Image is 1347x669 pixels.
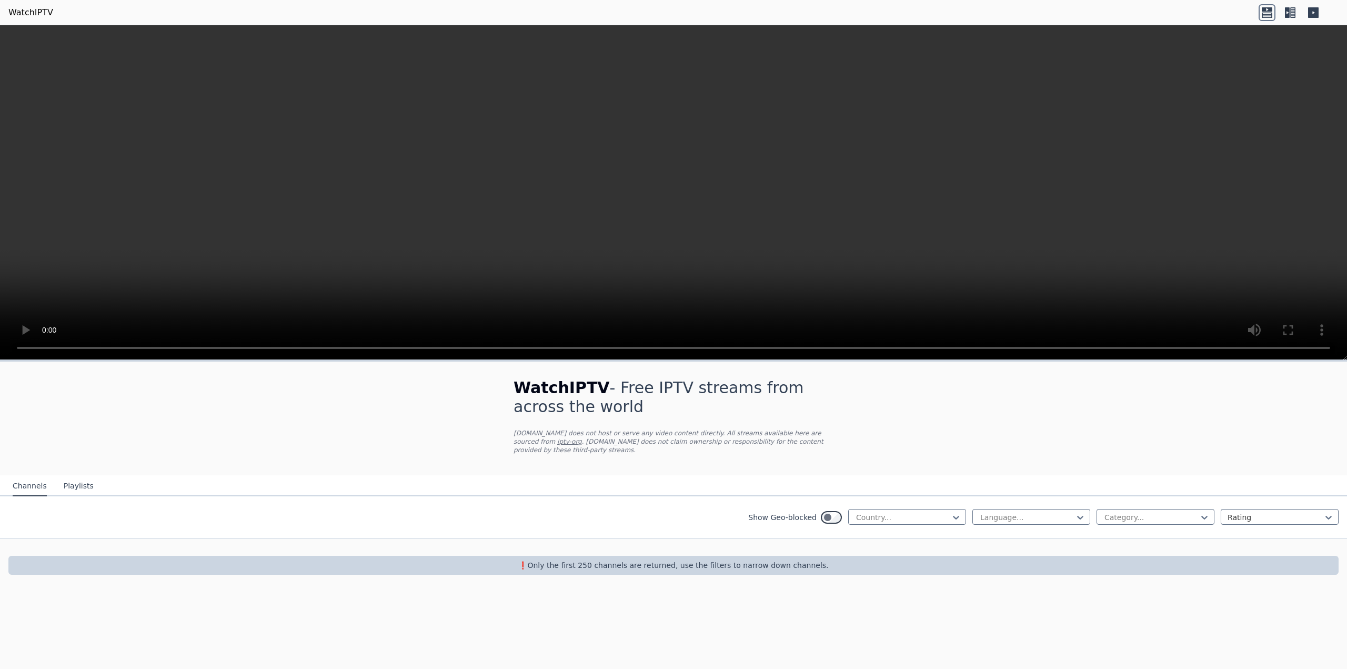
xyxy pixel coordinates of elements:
[13,476,47,496] button: Channels
[514,429,833,454] p: [DOMAIN_NAME] does not host or serve any video content directly. All streams available here are s...
[8,6,53,19] a: WatchIPTV
[64,476,94,496] button: Playlists
[557,438,582,445] a: iptv-org
[748,512,817,523] label: Show Geo-blocked
[514,378,610,397] span: WatchIPTV
[514,378,833,416] h1: - Free IPTV streams from across the world
[13,560,1334,571] p: ❗️Only the first 250 channels are returned, use the filters to narrow down channels.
